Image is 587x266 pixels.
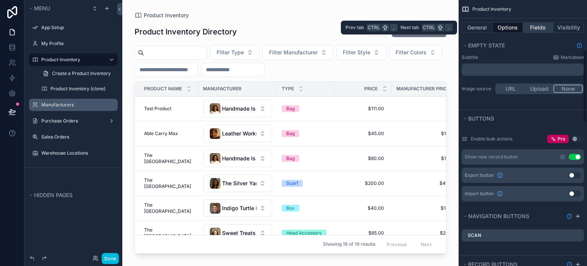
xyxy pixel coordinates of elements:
[38,67,118,80] a: Create a Product Inventory
[144,11,189,19] span: Product Inventory
[399,230,456,236] span: $20.00
[286,155,295,162] div: Bag
[342,230,384,236] span: $65.00
[203,175,272,192] button: Select Button
[345,24,364,31] span: Prev tab
[323,242,375,248] span: Showing 19 of 19 results
[144,227,194,239] a: The [GEOGRAPHIC_DATA]
[102,253,119,264] button: Done
[144,131,178,137] span: Able Carry Max
[342,131,384,137] span: $45.00
[28,190,115,201] button: Hidden pages
[367,24,381,31] span: Ctrl
[339,127,387,140] a: $45.00
[396,127,459,140] a: $15.00
[144,152,194,165] a: The [GEOGRAPHIC_DATA]
[339,227,387,239] a: $65.00
[561,54,584,60] span: Markdown
[144,106,194,112] a: Test Product
[41,150,113,156] label: Warehouse Locations
[468,232,481,238] label: Scan
[222,229,256,237] span: Sweet Treats Studio
[399,131,456,137] span: $15.00
[468,42,505,49] span: Empty state
[144,177,194,189] a: The [GEOGRAPHIC_DATA]
[339,202,387,214] a: $40.00
[28,3,87,14] button: Menu
[342,155,384,162] span: $60.00
[41,118,102,124] label: Purchase Orders
[282,130,330,137] a: Bag
[343,49,370,56] span: Filter Style
[203,224,272,242] a: Select Button
[41,41,113,47] label: My Profile
[553,22,584,33] button: Visibility
[342,106,384,112] span: $111.00
[203,124,272,143] a: Select Button
[525,85,554,93] button: Upload
[462,64,584,76] div: scrollable content
[566,213,572,219] svg: Show help information
[41,102,113,108] label: Manufacturers
[553,54,584,60] a: Markdown
[203,86,242,92] span: Manufacturer
[493,22,523,33] button: Options
[389,45,442,60] button: Select Button
[396,202,459,214] a: $10.00
[558,136,565,142] span: Pro
[462,211,563,222] button: Navigation buttons
[222,130,256,137] span: Leather Works
[282,230,330,237] a: Head Accessory
[496,85,525,93] button: URL
[339,152,387,165] a: $60.00
[203,150,272,167] button: Select Button
[203,100,272,118] a: Select Button
[286,230,322,237] div: Head Accessory
[422,24,436,31] span: Ctrl
[399,180,456,186] span: $40.00
[462,54,478,60] label: Subtitle
[523,22,554,33] button: Fields
[210,45,259,60] button: Select Button
[52,70,111,77] span: Create a Product Inventory
[342,180,384,186] span: $200.00
[462,113,579,124] button: Buttons
[144,106,172,112] span: Test Product
[144,131,194,137] a: Able Carry Max
[553,85,583,93] button: None
[399,205,456,211] span: $10.00
[286,205,295,212] div: Box
[339,177,387,189] a: $200.00
[203,224,272,242] button: Select Button
[222,155,256,162] span: Handmade Is Better
[468,213,529,219] span: Navigation buttons
[399,155,456,162] span: $15.00
[465,191,494,197] span: Import button
[282,86,294,92] span: Type
[203,199,272,217] a: Select Button
[446,24,452,31] span: .
[34,192,73,198] span: Hidden pages
[364,86,378,92] span: Price
[472,6,511,12] span: Product Inventory
[282,180,330,187] a: Scarf
[342,205,384,211] span: $40.00
[286,130,295,137] div: Bag
[41,134,113,140] label: Sales Orders
[50,86,113,92] label: Product Inventory (clone)
[41,57,102,63] label: Product Inventory
[282,205,330,212] a: Box
[468,115,494,122] span: Buttons
[465,154,518,160] div: Show new record button
[41,24,113,31] label: App Setup
[144,86,182,92] span: Product Name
